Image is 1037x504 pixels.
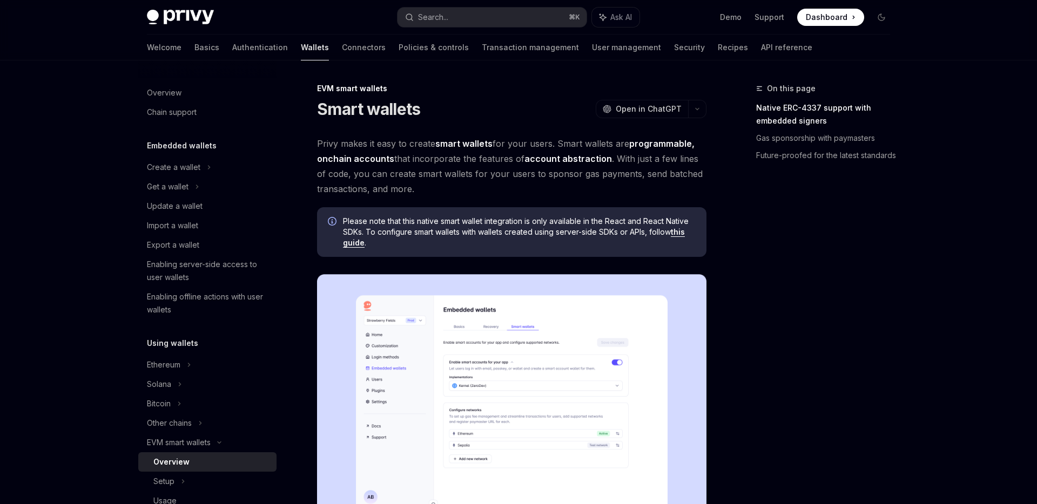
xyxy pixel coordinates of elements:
[138,235,277,255] a: Export a wallet
[138,216,277,235] a: Import a wallet
[147,139,217,152] h5: Embedded wallets
[147,258,270,284] div: Enabling server-side access to user wallets
[138,255,277,287] a: Enabling server-side access to user wallets
[756,147,899,164] a: Future-proofed for the latest standards
[761,35,812,60] a: API reference
[147,397,171,410] div: Bitcoin
[873,9,890,26] button: Toggle dark mode
[147,290,270,316] div: Enabling offline actions with user wallets
[147,358,180,371] div: Ethereum
[767,82,816,95] span: On this page
[317,136,706,196] span: Privy makes it easy to create for your users. Smart wallets are that incorporate the features of ...
[301,35,329,60] a: Wallets
[592,8,639,27] button: Ask AI
[232,35,288,60] a: Authentication
[153,455,190,468] div: Overview
[418,11,448,24] div: Search...
[343,216,696,248] span: Please note that this native smart wallet integration is only available in the React and React Na...
[147,106,197,119] div: Chain support
[674,35,705,60] a: Security
[138,452,277,472] a: Overview
[147,219,198,232] div: Import a wallet
[147,180,188,193] div: Get a wallet
[756,130,899,147] a: Gas sponsorship with paymasters
[592,35,661,60] a: User management
[147,200,203,213] div: Update a wallet
[138,287,277,319] a: Enabling offline actions with user wallets
[610,12,632,23] span: Ask AI
[147,35,181,60] a: Welcome
[569,13,580,22] span: ⌘ K
[147,86,181,99] div: Overview
[482,35,579,60] a: Transaction management
[153,475,174,488] div: Setup
[596,100,688,118] button: Open in ChatGPT
[399,35,469,60] a: Policies & controls
[524,153,612,165] a: account abstraction
[147,436,211,449] div: EVM smart wallets
[328,217,339,228] svg: Info
[435,138,493,149] strong: smart wallets
[756,99,899,130] a: Native ERC-4337 support with embedded signers
[147,417,192,430] div: Other chains
[718,35,748,60] a: Recipes
[616,104,682,114] span: Open in ChatGPT
[147,337,198,350] h5: Using wallets
[194,35,219,60] a: Basics
[147,10,214,25] img: dark logo
[147,161,200,174] div: Create a wallet
[138,103,277,122] a: Chain support
[317,99,420,119] h1: Smart wallets
[147,378,171,391] div: Solana
[720,12,742,23] a: Demo
[342,35,386,60] a: Connectors
[138,83,277,103] a: Overview
[138,196,277,216] a: Update a wallet
[806,12,847,23] span: Dashboard
[797,9,864,26] a: Dashboard
[398,8,587,27] button: Search...⌘K
[317,83,706,94] div: EVM smart wallets
[147,239,199,251] div: Export a wallet
[755,12,784,23] a: Support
